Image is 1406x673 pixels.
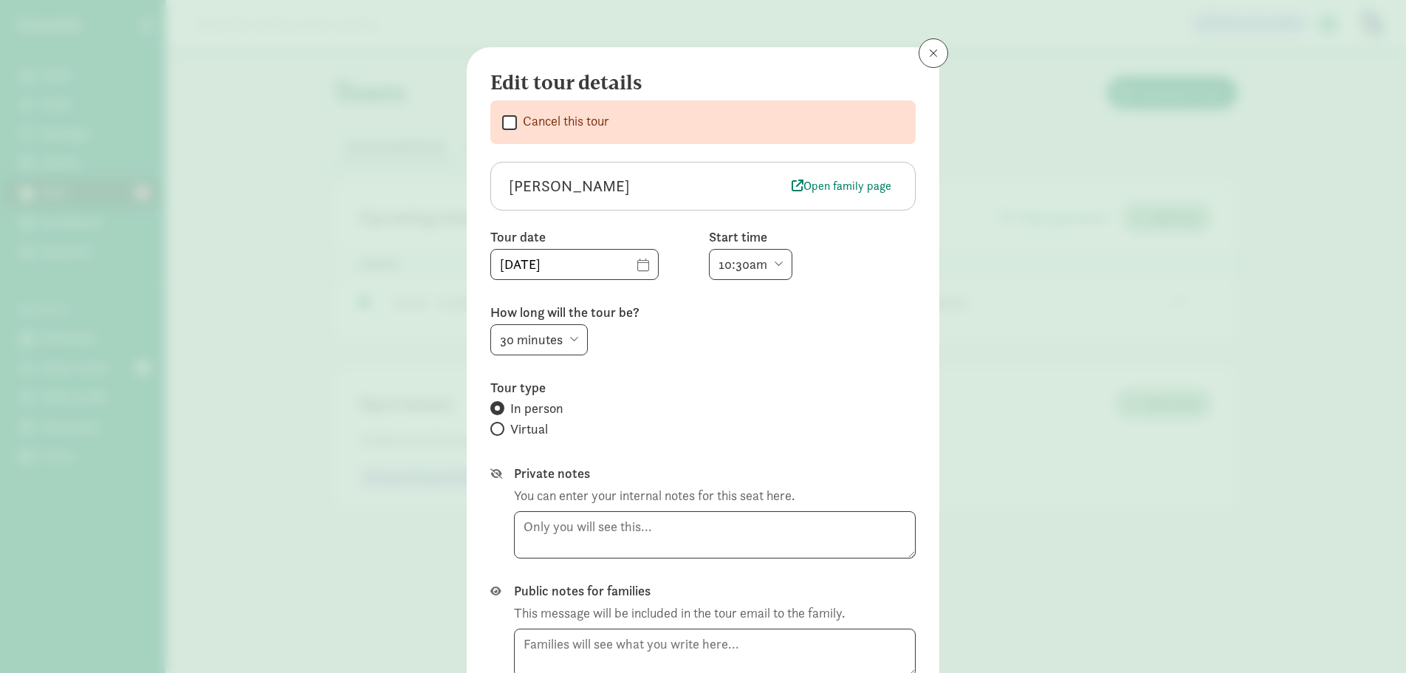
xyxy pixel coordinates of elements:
span: Virtual [510,420,548,438]
a: Open family page [786,176,897,197]
label: Tour type [490,379,916,397]
label: Tour date [490,228,697,246]
label: Start time [709,228,916,246]
label: Public notes for families [514,582,916,600]
iframe: Chat Widget [1332,602,1406,673]
div: [PERSON_NAME] [509,174,786,198]
div: You can enter your internal notes for this seat here. [514,485,795,505]
label: Cancel this tour [517,112,609,130]
label: How long will the tour be? [490,304,916,321]
span: Open family page [792,177,891,195]
h4: Edit tour details [490,71,904,95]
div: This message will be included in the tour email to the family. [514,603,845,623]
span: In person [510,400,563,417]
label: Private notes [514,465,916,482]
